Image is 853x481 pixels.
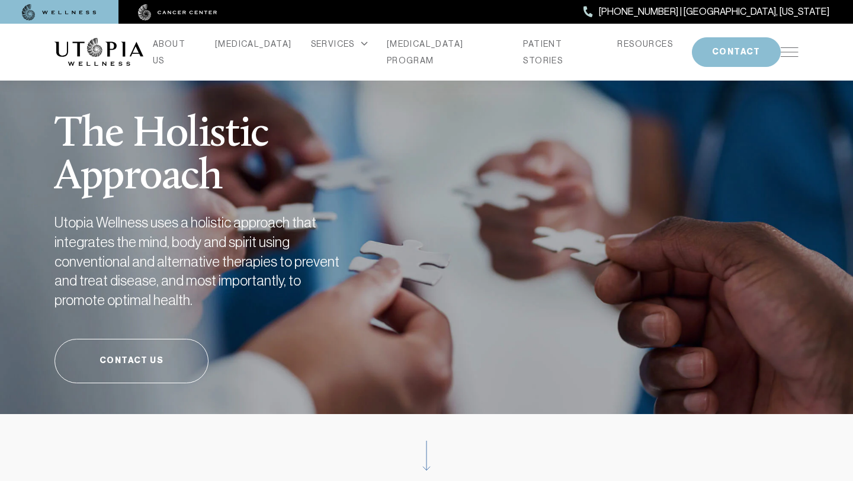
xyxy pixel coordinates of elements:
[22,4,97,21] img: wellness
[54,213,351,310] h2: Utopia Wellness uses a holistic approach that integrates the mind, body and spirit using conventi...
[692,37,781,67] button: CONTACT
[215,36,292,52] a: [MEDICAL_DATA]
[523,36,598,69] a: PATIENT STORIES
[54,38,143,66] img: logo
[583,4,829,20] a: [PHONE_NUMBER] | [GEOGRAPHIC_DATA], [US_STATE]
[54,84,404,199] h1: The Holistic Approach
[617,36,673,52] a: RESOURCES
[311,36,368,52] div: SERVICES
[387,36,505,69] a: [MEDICAL_DATA] PROGRAM
[54,339,209,383] a: Contact Us
[781,47,799,57] img: icon-hamburger
[138,4,217,21] img: cancer center
[599,4,829,20] span: [PHONE_NUMBER] | [GEOGRAPHIC_DATA], [US_STATE]
[153,36,196,69] a: ABOUT US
